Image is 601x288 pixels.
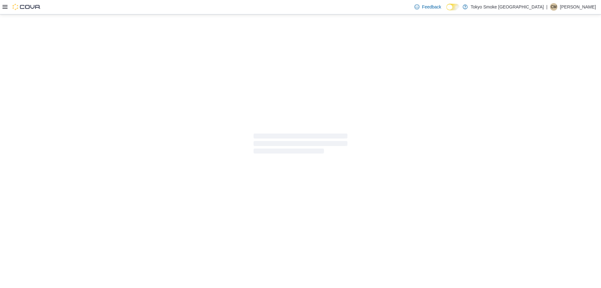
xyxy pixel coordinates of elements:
[422,4,441,10] span: Feedback
[446,4,460,10] input: Dark Mode
[550,3,557,11] div: Chris MacPhail
[551,3,557,11] span: CM
[471,3,544,11] p: Tokyo Smoke [GEOGRAPHIC_DATA]
[560,3,596,11] p: [PERSON_NAME]
[412,1,444,13] a: Feedback
[546,3,547,11] p: |
[13,4,41,10] img: Cova
[254,135,347,155] span: Loading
